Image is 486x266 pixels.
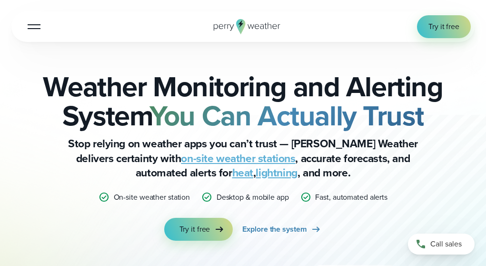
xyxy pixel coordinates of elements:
strong: You Can Actually Trust [149,95,424,137]
span: Try it free [179,224,210,235]
span: Explore the system [242,224,307,235]
a: Try it free [417,15,471,38]
a: Explore the system [242,218,322,241]
a: on-site weather stations [181,150,295,166]
span: Try it free [428,21,459,32]
a: heat [232,164,253,181]
span: Call sales [430,238,462,250]
p: Stop relying on weather apps you can’t trust — [PERSON_NAME] Weather delivers certainty with , ac... [53,136,434,180]
a: Call sales [408,234,475,255]
a: Try it free [164,218,233,241]
p: On-site weather station [114,192,190,203]
a: lightning [256,164,297,181]
p: Desktop & mobile app [217,192,289,203]
h2: Weather Monitoring and Alerting System [11,72,475,131]
p: Fast, automated alerts [315,192,387,203]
